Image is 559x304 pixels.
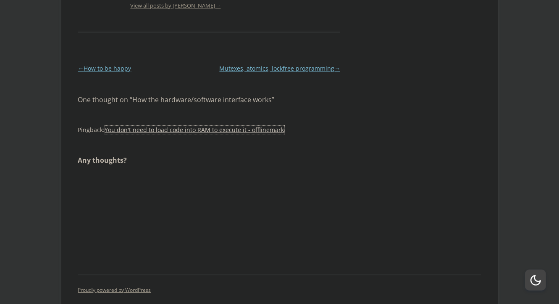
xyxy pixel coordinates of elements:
[78,125,341,135] p: Pingback:
[78,175,341,243] iframe: Comment Form
[78,286,151,293] a: Proudly powered by WordPress
[215,2,221,9] span: →
[219,64,340,72] a: Mutexes, atomics, lockfree programming→
[133,95,272,104] span: How the hardware/software interface works
[131,2,221,9] a: View all posts by [PERSON_NAME]→
[105,126,284,134] a: You don't need to load code into RAM to execute it - offlinemark
[78,64,131,72] a: ←How to be happy
[334,64,340,72] span: →
[78,155,341,165] h3: Any thoughts?
[78,64,84,72] span: ←
[78,95,341,105] h2: One thought on “ ”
